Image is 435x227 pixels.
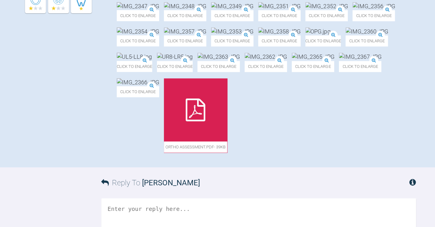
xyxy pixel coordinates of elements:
[164,2,206,10] img: IMG_2348.JPG
[305,10,348,21] span: Click to enlarge
[117,2,159,10] img: IMG_2347.JPG
[258,10,301,21] span: Click to enlarge
[305,27,330,35] img: OPG.jpg
[101,177,200,189] h3: Reply To
[345,27,388,35] img: IMG_2360.JPG
[117,78,159,86] img: IMG_2366.JPG
[164,141,227,152] span: ortho assessment.pdf - 39KB
[117,10,159,21] span: Click to enlarge
[258,27,301,35] img: IMG_2358.JPG
[211,27,253,35] img: IMG_2353.JPG
[305,2,348,10] img: IMG_2352.JPG
[211,35,253,46] span: Click to enlarge
[164,10,206,21] span: Click to enlarge
[117,35,159,46] span: Click to enlarge
[305,35,341,46] span: Click to enlarge
[258,35,301,46] span: Click to enlarge
[117,53,152,61] img: UL5-LL8.jpg
[211,2,253,10] img: IMG_2349.JPG
[345,35,388,46] span: Click to enlarge
[197,61,240,72] span: Click to enlarge
[157,61,193,72] span: Click to enlarge
[245,61,287,72] span: Click to enlarge
[352,2,395,10] img: IMG_2356.JPG
[157,53,193,61] img: UR8-LR5.jpg
[197,53,240,61] img: IMG_2363.JPG
[339,61,381,72] span: Click to enlarge
[258,2,301,10] img: IMG_2351.JPG
[352,10,395,21] span: Click to enlarge
[292,53,334,61] img: IMG_2365.JPG
[117,86,159,97] span: Click to enlarge
[292,61,334,72] span: Click to enlarge
[164,27,206,35] img: IMG_2357.JPG
[245,53,287,61] img: IMG_2362.JPG
[117,61,152,72] span: Click to enlarge
[164,35,206,46] span: Click to enlarge
[117,27,159,35] img: IMG_2354.JPG
[211,10,253,21] span: Click to enlarge
[339,53,381,61] img: IMG_2367.JPG
[142,178,200,187] span: [PERSON_NAME]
